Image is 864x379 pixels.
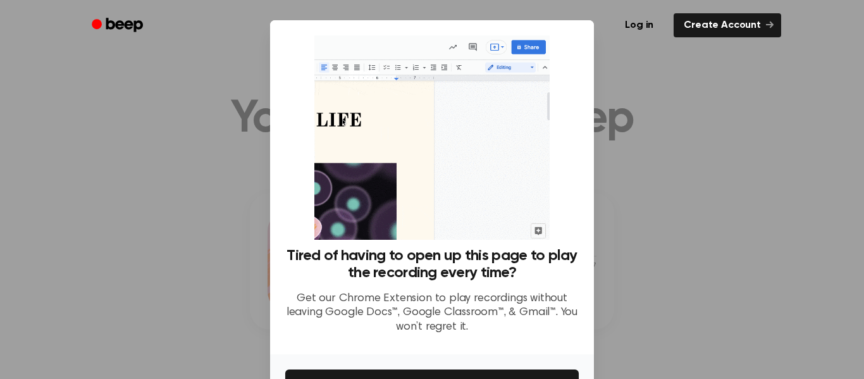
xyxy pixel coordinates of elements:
[612,11,666,40] a: Log in
[285,292,579,335] p: Get our Chrome Extension to play recordings without leaving Google Docs™, Google Classroom™, & Gm...
[83,13,154,38] a: Beep
[674,13,781,37] a: Create Account
[285,247,579,282] h3: Tired of having to open up this page to play the recording every time?
[314,35,549,240] img: Beep extension in action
